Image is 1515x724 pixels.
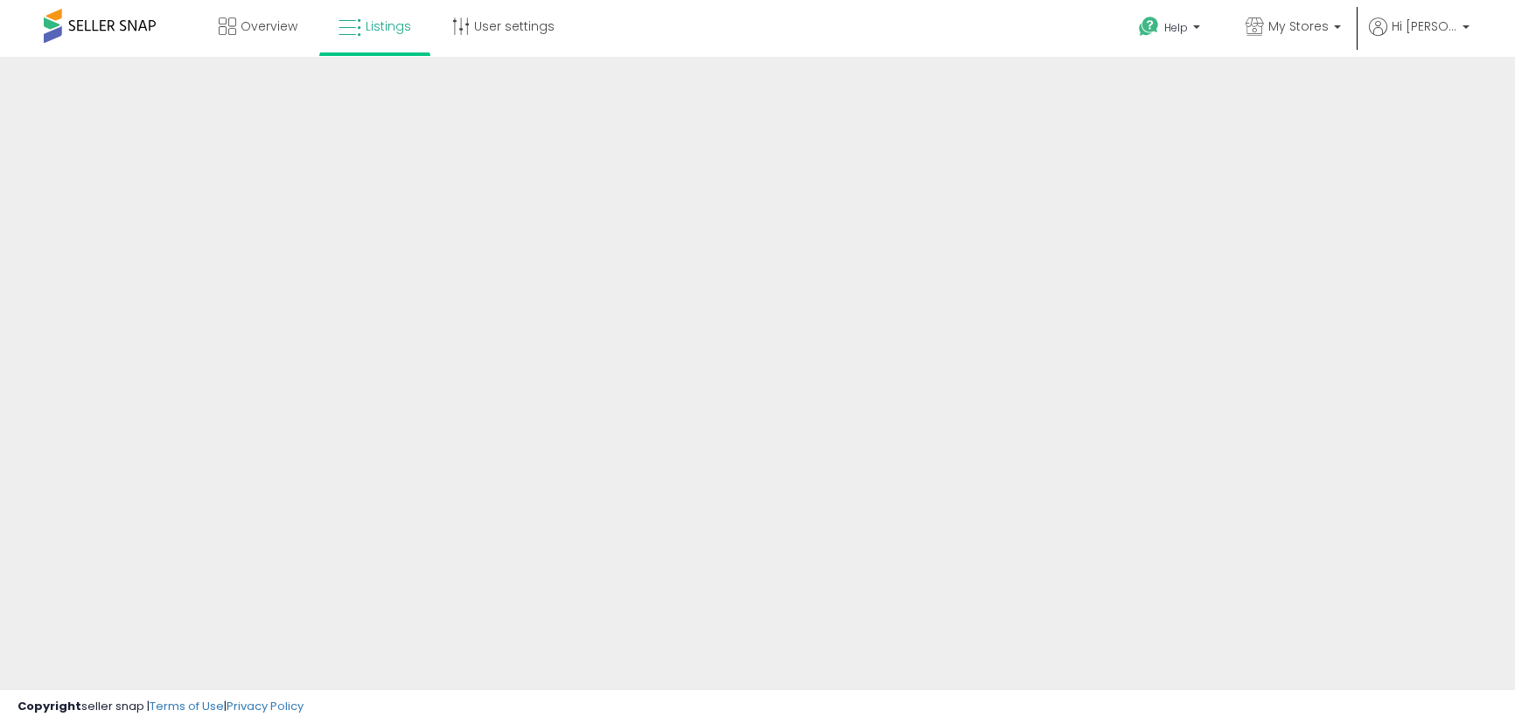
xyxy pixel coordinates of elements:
strong: Copyright [17,698,81,714]
span: Help [1164,20,1188,35]
span: My Stores [1268,17,1329,35]
a: Hi [PERSON_NAME] [1369,17,1470,57]
div: seller snap | | [17,699,304,715]
span: Hi [PERSON_NAME] [1392,17,1457,35]
span: Overview [241,17,297,35]
a: Privacy Policy [227,698,304,714]
span: Listings [366,17,411,35]
a: Help [1125,3,1218,57]
i: Get Help [1138,16,1160,38]
a: Terms of Use [150,698,224,714]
